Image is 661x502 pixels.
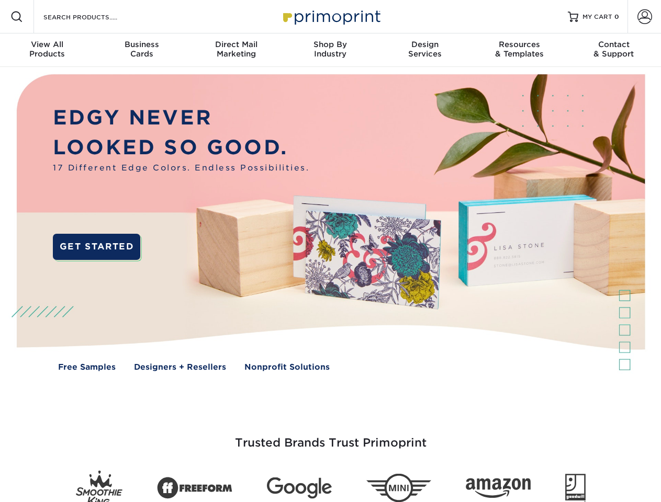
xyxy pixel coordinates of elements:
img: Amazon [466,478,531,498]
span: Business [94,40,188,49]
a: Designers + Resellers [134,361,226,373]
a: DesignServices [378,33,472,67]
a: GET STARTED [53,234,140,260]
span: Design [378,40,472,49]
a: BusinessCards [94,33,188,67]
span: Contact [567,40,661,49]
a: Free Samples [58,361,116,373]
p: EDGY NEVER [53,103,309,133]
p: LOOKED SO GOOD. [53,133,309,163]
div: Services [378,40,472,59]
span: 17 Different Edge Colors. Endless Possibilities. [53,162,309,174]
a: Contact& Support [567,33,661,67]
input: SEARCH PRODUCTS..... [42,10,144,23]
img: Google [267,477,332,499]
span: MY CART [582,13,612,21]
div: & Templates [472,40,566,59]
span: Shop By [283,40,377,49]
a: Resources& Templates [472,33,566,67]
span: Resources [472,40,566,49]
a: Shop ByIndustry [283,33,377,67]
h3: Trusted Brands Trust Primoprint [25,411,637,462]
a: Nonprofit Solutions [244,361,330,373]
a: Direct MailMarketing [189,33,283,67]
div: Marketing [189,40,283,59]
span: Direct Mail [189,40,283,49]
div: Industry [283,40,377,59]
div: Cards [94,40,188,59]
img: Primoprint [278,5,383,28]
div: & Support [567,40,661,59]
img: Goodwill [565,474,586,502]
span: 0 [614,13,619,20]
